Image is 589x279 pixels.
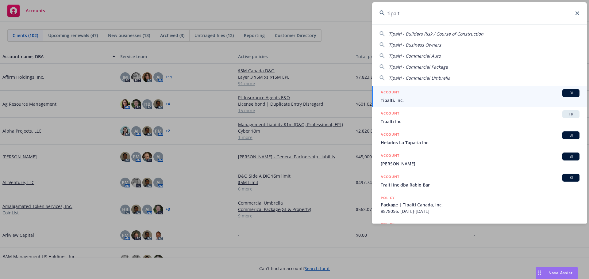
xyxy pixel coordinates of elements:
h5: ACCOUNT [381,131,399,139]
span: Tipalti Inc [381,118,579,125]
h5: ACCOUNT [381,174,399,181]
span: BI [565,90,577,96]
h5: ACCOUNT [381,153,399,160]
span: Tipalti - Commercial Package [389,64,448,70]
span: Tralti Inc dba Rabio Bar [381,182,579,188]
span: Tipalti - Commercial Auto [389,53,441,59]
span: Helados La Tapatia Inc. [381,139,579,146]
h5: POLICY [381,195,395,201]
span: Tipalti - Business Owners [389,42,441,48]
a: POLICY [372,218,587,244]
a: ACCOUNTTRTipalti Inc [372,107,587,128]
span: Nova Assist [549,270,573,275]
h5: ACCOUNT [381,89,399,96]
span: Tipalti, Inc. [381,97,579,104]
span: BI [565,133,577,138]
input: Search... [372,2,587,24]
span: 8878056, [DATE]-[DATE] [381,208,579,214]
span: TR [565,111,577,117]
a: ACCOUNTBITralti Inc dba Rabio Bar [372,170,587,191]
span: BI [565,175,577,180]
span: Package | Tipalti Canada, Inc. [381,202,579,208]
button: Nova Assist [536,267,578,279]
h5: POLICY [381,221,395,227]
a: POLICYPackage | Tipalti Canada, Inc.8878056, [DATE]-[DATE] [372,191,587,218]
h5: ACCOUNT [381,110,399,118]
a: ACCOUNTBITipalti, Inc. [372,86,587,107]
a: ACCOUNTBIHelados La Tapatia Inc. [372,128,587,149]
span: BI [565,154,577,159]
span: [PERSON_NAME] [381,160,579,167]
a: ACCOUNTBI[PERSON_NAME] [372,149,587,170]
span: Tipalti - Commercial Umbrella [389,75,450,81]
div: Drag to move [536,267,544,279]
span: Tipalti - Builders Risk / Course of Construction [389,31,483,37]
